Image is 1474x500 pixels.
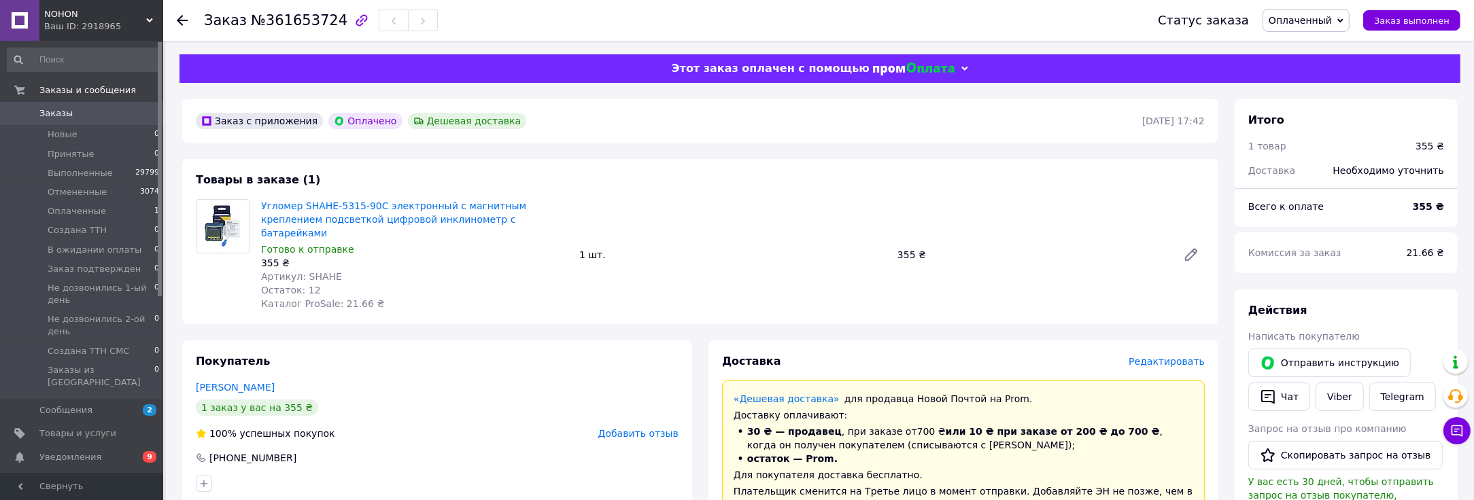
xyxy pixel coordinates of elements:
[196,173,320,186] span: Товары в заказе (1)
[1316,382,1363,411] a: Viber
[747,453,838,464] span: остаток — Prom.
[734,425,1193,452] li: , при заказе от 700 ₴ , когда он получен покупателем (списываются с [PERSON_NAME]);
[1363,10,1460,31] button: Заказ выполнен
[39,84,136,96] span: Заказы и сообщения
[892,245,1172,264] div: 355 ₴
[1248,141,1286,151] span: 1 товар
[196,427,335,440] div: успешных покупок
[177,14,188,27] div: Вернуться назад
[251,12,347,29] span: №361653724
[39,427,116,440] span: Товары и услуги
[154,148,159,160] span: 0
[208,451,298,465] div: [PHONE_NUMBER]
[1325,156,1452,185] div: Необходимо уточнить
[204,12,247,29] span: Заказ
[574,245,892,264] div: 1 шт.
[154,263,159,275] span: 0
[1269,15,1332,26] span: Оплаченный
[48,364,154,389] span: Заказы из [GEOGRAPHIC_DATA]
[48,205,106,217] span: Оплаченные
[7,48,160,72] input: Поиск
[734,392,1193,406] div: для продавца Новой Почтой на Prom.
[196,355,270,368] span: Покупатель
[140,186,159,198] span: 3074
[1248,201,1324,212] span: Всего к оплате
[1248,165,1295,176] span: Доставка
[408,113,527,129] div: Дешевая доставка
[1142,115,1205,126] time: [DATE] 17:42
[196,113,323,129] div: Заказ с приложения
[48,244,141,256] span: В ожидании оплаты
[873,62,955,75] img: evopay logo
[48,186,107,198] span: Отмененные
[48,167,113,179] span: Выполненные
[1248,113,1284,126] span: Итого
[154,224,159,236] span: 0
[196,200,250,253] img: Угломер SHAHE-5315-90C электронный с магнитным креплением подсветкой цифровой инклинометр с батар...
[48,263,141,275] span: Заказ подтвержден
[1178,241,1205,268] a: Редактировать
[1416,139,1444,153] div: 355 ₴
[734,393,840,404] a: «Дешевая доставка»
[154,364,159,389] span: 0
[1129,356,1205,367] span: Редактировать
[1248,304,1307,317] span: Действия
[48,282,154,306] span: Не дозвонились 1-ый день
[48,148,95,160] span: Принятые
[1248,423,1407,434] span: Запрос на отзыв про компанию
[734,468,1193,482] div: Для покупателя доставка бесплатно.
[672,62,870,75] span: Этот заказ оплачен с помощью
[154,282,159,306] span: 0
[209,428,237,439] span: 100%
[1248,382,1310,411] button: Чат
[1443,417,1471,444] button: Чат с покупателем
[598,428,679,439] span: Добавить отзыв
[39,107,73,120] span: Заказы
[1248,247,1341,258] span: Комиссия за заказ
[1158,14,1249,27] div: Статус заказа
[261,271,342,282] span: Артикул: SHAHE
[328,113,402,129] div: Оплачено
[143,404,156,416] span: 2
[747,426,842,437] span: 30 ₴ — продавец
[44,20,163,33] div: Ваш ID: 2918965
[196,382,275,393] a: [PERSON_NAME]
[261,244,354,255] span: Готово к отправке
[261,285,321,296] span: Остаток: 12
[48,128,78,141] span: Новые
[48,224,107,236] span: Cоздана ТТН
[154,128,159,141] span: 0
[48,345,130,357] span: Создана ТТН СМС
[722,355,781,368] span: Доставка
[39,404,92,416] span: Сообщения
[261,256,568,270] div: 355 ₴
[1248,349,1411,377] button: Отправить инструкцию
[154,205,159,217] span: 1
[135,167,159,179] span: 29799
[1413,201,1444,212] b: 355 ₴
[734,408,1193,422] div: Доставку оплачивают:
[154,345,159,357] span: 0
[39,451,101,463] span: Уведомления
[1248,441,1443,469] button: Скопировать запрос на отзыв
[196,399,318,416] div: 1 заказ у вас на 355 ₴
[143,451,156,463] span: 9
[261,298,384,309] span: Каталог ProSale: 21.66 ₴
[1407,247,1444,258] span: 21.66 ₴
[1248,331,1360,342] span: Написать покупателю
[261,200,526,238] a: Угломер SHAHE-5315-90C электронный с магнитным креплением подсветкой цифровой инклинометр с батар...
[154,313,159,338] span: 0
[48,313,154,338] span: Не дозвонились 2-ой день
[44,8,146,20] span: NOHON
[946,426,1160,437] span: или 10 ₴ при заказе от 200 ₴ до 700 ₴
[1369,382,1436,411] a: Telegram
[154,244,159,256] span: 0
[1374,16,1450,26] span: Заказ выполнен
